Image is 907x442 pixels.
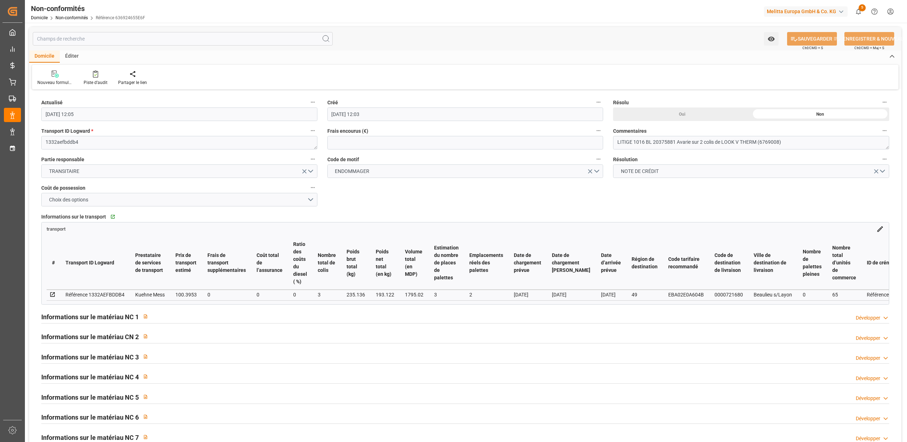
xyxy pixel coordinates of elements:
div: 65 [832,290,856,299]
button: Centre d’aide [866,4,882,20]
th: Nombre total de colis [312,236,341,290]
h2: Informations sur le matériau NC 1 [41,312,139,322]
th: Poids net total (en kg) [370,236,400,290]
font: Transport ID Logward [41,128,90,134]
font: Frais encourus (€) [327,128,368,134]
font: SAUVEGARDER [798,35,832,43]
span: Ctrl/CMD + S [802,45,823,51]
span: Choix des options [46,196,92,204]
button: Transport ID Logward * [308,126,317,135]
button: Commentaires [880,126,889,135]
div: Oui [613,107,751,121]
div: 0000721680 [714,290,743,299]
div: 3 [434,290,459,299]
div: [DATE] [601,290,621,299]
button: Ouvrir le menu [764,32,779,46]
th: Prestataire de services de transport [130,236,170,290]
font: Créé [327,100,338,105]
th: Prix de transport estimé [170,236,202,290]
span: NOTE DE CRÉDIT [617,168,662,175]
button: Coût de possession [308,183,317,192]
th: Date de chargement [PERSON_NAME] [547,236,596,290]
button: Afficher 5 nouvelles notifications [850,4,866,20]
div: Domicile [29,51,60,63]
textarea: 1332aefbddb4 [41,136,317,149]
th: Ratio des coûts du diesel ( %) [288,236,312,290]
div: 0 [293,290,307,299]
font: Actualisé [41,100,63,105]
div: 100.3953 [175,290,197,299]
div: 193.122 [376,290,394,299]
div: Nouveau formulaire [37,79,73,86]
font: Commentaires [613,128,647,134]
div: Partager le lien [118,79,147,86]
span: Ctrl/CMD + Maj + S [854,45,884,51]
font: Résolution [613,157,638,162]
div: Développer [856,335,880,342]
h2: Informations sur le matériau NC 3 [41,352,139,362]
a: Domicile [31,15,48,20]
th: Emplacements réels des palettes [464,236,508,290]
div: Développer [856,354,880,362]
div: 2 [469,290,503,299]
button: Code de motif [594,154,603,164]
button: View description [139,390,152,404]
input: JJ-MM-AAAA HH :MM [41,107,317,121]
div: Développer [856,395,880,402]
div: Développer [856,314,880,322]
th: Coût total de l’assurance [251,236,288,290]
button: Résolution [880,154,889,164]
font: ENREGISTRER & NOUVEAU [843,35,904,43]
div: Beaulieu s/Layon [754,290,792,299]
div: Piste d’audit [84,79,107,86]
textarea: LITIGE 1016 BL 20375881 Avarie sur 2 colis de LOOK V THERM (6769008) [613,136,889,149]
button: Ouvrir le menu [41,193,317,206]
button: SAUVEGARDER [787,32,837,46]
button: Ouvrir le menu [613,164,889,178]
div: 1795.02 [405,290,423,299]
th: Ville de destination de livraison [748,236,797,290]
button: Frais encourus (€) [594,126,603,135]
th: Code tarifaire recommandé [663,236,709,290]
button: Melitta Europa GmbH & Co. KG [764,5,850,18]
div: EBA02E0A604B [668,290,704,299]
div: Non-conformités [31,3,145,14]
font: Résolu [613,100,629,105]
font: Melitta Europa GmbH & Co. KG [767,8,836,15]
font: Coût de possession [41,185,85,191]
div: [DATE] [552,290,590,299]
th: Date d’arrivée prévue [596,236,626,290]
input: Champs de recherche [33,32,333,46]
button: ENREGISTRER & NOUVEAU [844,32,894,46]
button: Résolu [880,98,889,107]
div: Développer [856,375,880,382]
div: 0 [803,290,822,299]
div: 235.136 [347,290,365,299]
button: Ouvrir le menu [327,164,603,178]
button: View description [139,350,152,363]
span: 5 [859,4,866,11]
th: Poids brut total (kg) [341,236,370,290]
th: Nombre de palettes pleines [797,236,827,290]
h2: Informations sur le matériau CN 2 [41,332,139,342]
button: View description [139,370,152,383]
th: Nombre total d’unités de commerce [827,236,861,290]
button: Ouvrir le menu [41,164,317,178]
h2: Informations sur le matériau NC 6 [41,412,139,422]
span: ENDOMMAGER [331,168,373,175]
h2: Informations sur le matériau NC 5 [41,393,139,402]
button: Actualisé [308,98,317,107]
div: Non [751,107,889,121]
span: TRANSITAIRE [46,168,83,175]
span: transport [47,226,65,232]
th: Estimation du nombre de places de palettes [429,236,464,290]
th: Date de chargement prévue [508,236,547,290]
th: # [47,236,60,290]
font: Code de motif [327,157,359,162]
button: Créé [594,98,603,107]
th: Région de destination [626,236,663,290]
a: transport [47,226,65,231]
div: Éditer [60,51,84,63]
div: [DATE] [514,290,541,299]
th: Frais de transport supplémentaires [202,236,251,290]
